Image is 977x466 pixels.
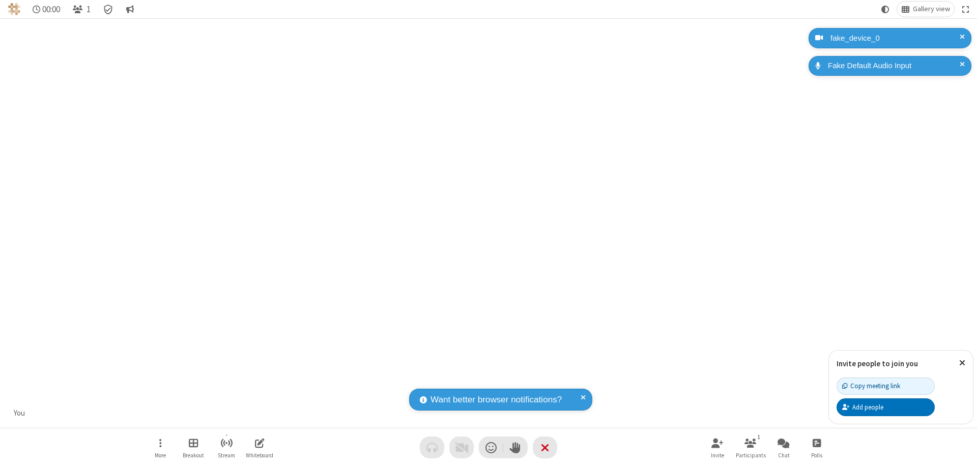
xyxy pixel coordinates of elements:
[913,5,950,13] span: Gallery view
[430,393,562,406] span: Want better browser notifications?
[420,436,444,458] button: Audio problem - check your Internet connection or call by phone
[479,436,503,458] button: Send a reaction
[827,33,964,44] div: fake_device_0
[837,377,935,395] button: Copy meeting link
[218,452,235,458] span: Stream
[837,398,935,416] button: Add people
[877,2,894,17] button: Using system theme
[8,3,20,15] img: QA Selenium DO NOT DELETE OR CHANGE
[958,2,973,17] button: Fullscreen
[702,433,733,462] button: Invite participants (⌘+Shift+I)
[178,433,209,462] button: Manage Breakout Rooms
[768,433,799,462] button: Open chat
[735,433,766,462] button: Open participant list
[755,432,763,442] div: 1
[503,436,528,458] button: Raise hand
[122,2,138,17] button: Conversation
[952,351,973,375] button: Close popover
[778,452,790,458] span: Chat
[68,2,95,17] button: Open participant list
[897,2,954,17] button: Change layout
[811,452,822,458] span: Polls
[10,407,29,419] div: You
[87,5,91,14] span: 1
[99,2,118,17] div: Meeting details Encryption enabled
[246,452,273,458] span: Whiteboard
[28,2,65,17] div: Timer
[842,381,900,391] div: Copy meeting link
[711,452,724,458] span: Invite
[244,433,275,462] button: Open shared whiteboard
[801,433,832,462] button: Open poll
[42,5,60,14] span: 00:00
[824,60,964,72] div: Fake Default Audio Input
[211,433,242,462] button: Start streaming
[736,452,766,458] span: Participants
[449,436,474,458] button: Video
[155,452,166,458] span: More
[145,433,176,462] button: Open menu
[837,359,918,368] label: Invite people to join you
[533,436,557,458] button: End or leave meeting
[183,452,204,458] span: Breakout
